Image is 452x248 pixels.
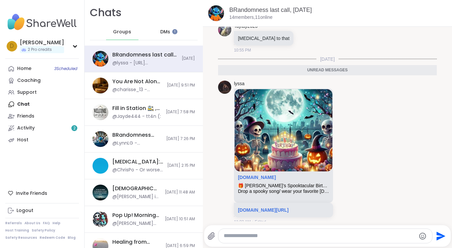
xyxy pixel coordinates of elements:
a: Safety Resources [5,235,37,240]
div: [PERSON_NAME] [20,39,64,46]
a: [DOMAIN_NAME][URL] [238,207,288,213]
div: Support [17,89,37,96]
span: 2 [73,125,76,131]
div: @[PERSON_NAME] i meant Stace Face has her mic unmuted not hand raised [112,194,161,200]
div: Host [17,137,28,143]
div: Activity [17,125,35,131]
textarea: Type your message [224,232,416,239]
div: @charisse_13 - @nicolewilliams43 this was nice if you to ask? [112,87,163,93]
img: Depression: You are not alone, Oct 08 [93,158,108,174]
img: https://sharewell-space-live.sfo3.digitaloceanspaces.com/user-generated/ef9b4338-b2e1-457c-a100-b... [218,81,231,94]
span: [DATE] 10:51 AM [165,216,195,222]
a: FAQ [43,221,50,226]
span: DMs [160,29,170,35]
a: About Us [24,221,40,226]
img: BRandomness Ohana Open Forum, Oct 08 [93,131,108,147]
img: You Are Not Alone With This, Oct 08 [93,78,108,93]
a: Activity2 [5,122,79,134]
img: BRandomness last call, Oct 08 [93,51,108,67]
a: lyssa [234,81,245,87]
img: BRandomness last call, Oct 08 [208,5,224,21]
div: [DEMOGRAPHIC_DATA] in Action: The Four Virtues, [DATE] [112,185,161,192]
a: Attachment [238,175,276,180]
img: 🎁 Lynette’s Spooktacular Birthday Party 🎃 [235,89,332,171]
div: @ChrisPo - Or worse - they’ll say “well you should’ve done this” even tho the event happened year... [112,167,163,173]
span: 2 Pro credits [28,47,52,53]
div: Healing from Emotional Abuse, [DATE] [112,238,162,246]
div: You Are Not Alone With This, [DATE] [112,78,163,85]
span: 3 Scheduled [54,66,77,71]
img: Fill in Station 🚉 , Oct 08 [93,104,108,120]
a: Support [5,87,79,98]
span: [DATE] 7:58 PM [166,109,195,115]
span: [DATE] 7:26 PM [166,136,195,142]
a: Safety Policy [32,228,55,233]
span: • [252,219,253,225]
span: [DATE] [182,56,195,61]
div: Friends [17,113,34,120]
span: [DATE] 9:51 PM [167,83,195,88]
a: Redeem Code [40,235,65,240]
span: [DATE] [316,56,339,62]
a: Host Training [5,228,29,233]
button: Send [433,229,447,243]
div: Coaching [17,77,41,84]
div: Pop Up! Morning Session!, [DATE] [112,212,161,219]
div: BRandomness last call, [DATE] [112,51,178,58]
span: 11:33 AM [234,219,251,225]
div: Invite Friends [5,187,79,199]
img: https://sharewell-space-live.sfo3.digitaloceanspaces.com/user-generated/fd3fe502-7aaa-4113-b76c-3... [218,23,231,36]
div: [MEDICAL_DATA]: You are not alone, [DATE] [112,158,163,165]
a: Home3Scheduled [5,63,79,75]
p: 14 members, 11 online [229,14,273,21]
div: @Jayde444 - tt4n (: [112,113,161,120]
div: BRandomness Ohana Open Forum, [DATE] [112,131,162,139]
a: Help [53,221,60,226]
div: Home [17,65,31,72]
div: @[PERSON_NAME] you have any plans for the day [112,220,161,227]
img: Stoicism in Action: The Four Virtues, Oct 08 [93,185,108,200]
iframe: Spotlight [172,29,177,34]
img: Pop Up! Morning Session!, Oct 08 [93,211,108,227]
a: Logout [5,205,79,217]
span: Groups [113,29,131,35]
img: ShareWell Nav Logo [5,11,79,34]
div: Fill in Station 🚉 , [DATE] [112,105,162,112]
a: Host [5,134,79,146]
div: 🎁 [PERSON_NAME]’s Spooktacular Birthday Party 🎃 [238,183,329,189]
span: [DATE] 2:15 PM [167,163,195,168]
span: [DATE] 11:48 AM [165,190,195,195]
a: Friends [5,110,79,122]
div: Unread messages [218,65,437,76]
h1: Chats [90,5,122,20]
div: @lyssa - [URL][DOMAIN_NAME] [112,60,178,66]
span: Edited [255,219,266,225]
div: @LynnLG - @[PERSON_NAME] I'm sorry I missed your share. Sending good vibes your way. [112,140,162,147]
a: BRandomness last call, [DATE] [229,7,312,13]
div: Drop a spooky song/ wear your favorite [DATE] outfit as we play games and a nice birthday message... [238,189,329,194]
button: Emoji picker [419,232,427,240]
div: Logout [17,207,33,214]
a: Blog [68,235,76,240]
a: Referrals [5,221,22,226]
span: D [10,42,14,51]
span: 10:55 PM [234,47,251,53]
a: Coaching [5,75,79,87]
p: [MEDICAL_DATA] to that [238,35,289,42]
